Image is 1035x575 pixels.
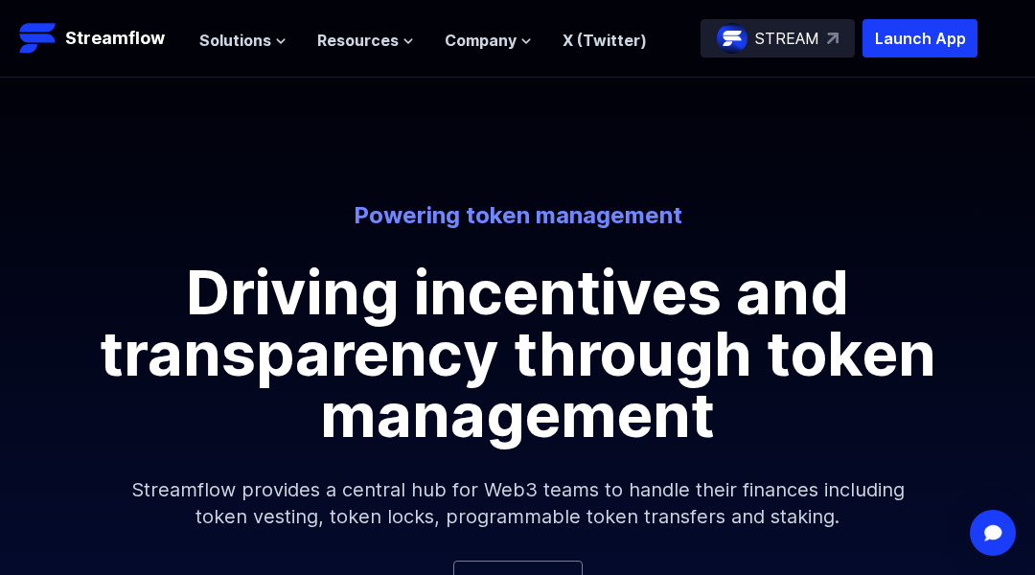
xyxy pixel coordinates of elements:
a: STREAM [701,19,855,57]
p: Streamflow [65,25,165,52]
h1: Driving incentives and transparency through token management [86,262,949,446]
img: Streamflow Logo [19,19,57,57]
span: Resources [317,29,399,52]
div: Open Intercom Messenger [970,510,1016,556]
span: Company [445,29,517,52]
a: X (Twitter) [563,31,647,50]
span: Solutions [199,29,271,52]
button: Resources [317,29,414,52]
button: Solutions [199,29,287,52]
button: Launch App [862,19,977,57]
button: Company [445,29,532,52]
img: top-right-arrow.svg [827,33,839,44]
p: Streamflow provides a central hub for Web3 teams to handle their finances including token vesting... [105,446,930,561]
img: streamflow-logo-circle.png [717,23,747,54]
p: Powering token management [15,200,1020,231]
p: STREAM [755,27,819,50]
a: Streamflow [19,19,180,57]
